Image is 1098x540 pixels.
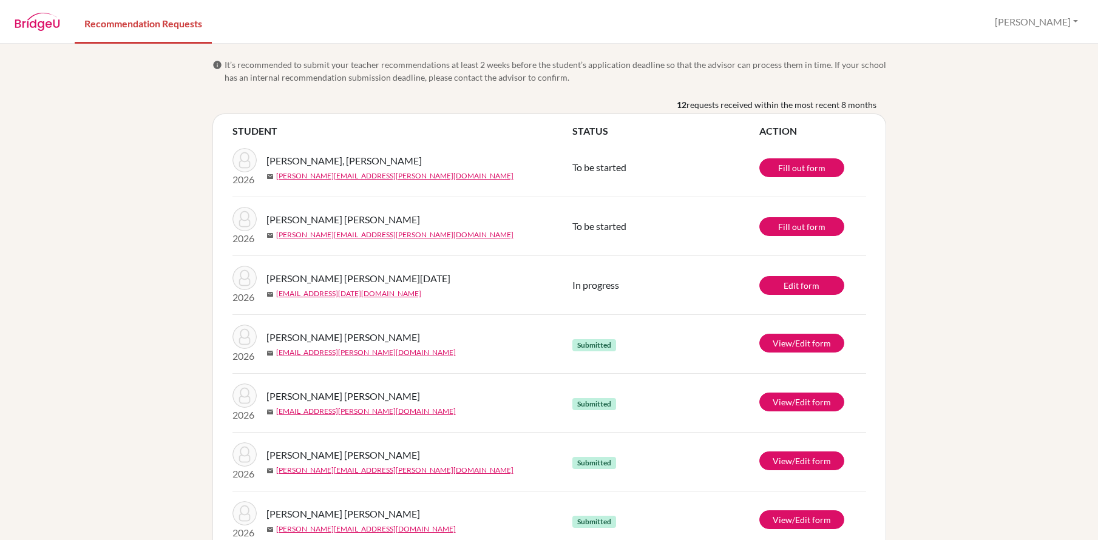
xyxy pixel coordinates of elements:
[266,232,274,239] span: mail
[266,212,420,227] span: [PERSON_NAME] [PERSON_NAME]
[759,451,844,470] a: View/Edit form
[759,276,844,295] a: Edit form
[276,524,456,535] a: [PERSON_NAME][EMAIL_ADDRESS][DOMAIN_NAME]
[225,58,886,84] span: It’s recommended to submit your teacher recommendations at least 2 weeks before the student’s app...
[572,398,616,410] span: Submitted
[266,507,420,521] span: [PERSON_NAME] [PERSON_NAME]
[572,124,759,138] th: STATUS
[232,124,572,138] th: STUDENT
[759,217,844,236] a: Fill out form
[266,349,274,357] span: mail
[232,325,257,349] img: Simán García-Prieto, Valeria Isabel
[276,465,513,476] a: [PERSON_NAME][EMAIL_ADDRESS][PERSON_NAME][DOMAIN_NAME]
[266,173,274,180] span: mail
[276,288,421,299] a: [EMAIL_ADDRESS][DATE][DOMAIN_NAME]
[232,207,257,231] img: Novoa Tarazi, Valeria
[759,124,866,138] th: ACTION
[232,525,257,540] p: 2026
[15,13,60,31] img: BridgeU logo
[276,170,513,181] a: [PERSON_NAME][EMAIL_ADDRESS][PERSON_NAME][DOMAIN_NAME]
[759,510,844,529] a: View/Edit form
[232,467,257,481] p: 2026
[266,271,450,286] span: [PERSON_NAME] [PERSON_NAME][DATE]
[572,516,616,528] span: Submitted
[75,2,212,44] a: Recommendation Requests
[572,279,619,291] span: In progress
[232,172,257,187] p: 2026
[232,231,257,246] p: 2026
[232,442,257,467] img: Liou, Ashley Chia Yu
[266,408,274,416] span: mail
[572,161,626,173] span: To be started
[266,448,420,462] span: [PERSON_NAME] [PERSON_NAME]
[232,266,257,290] img: Simán González, Lucia
[266,526,274,533] span: mail
[232,349,257,363] p: 2026
[232,148,257,172] img: Samayoa Guerra, Rodrigo Andres
[759,393,844,411] a: View/Edit form
[266,330,420,345] span: [PERSON_NAME] [PERSON_NAME]
[232,383,257,408] img: Simán Safie, Nicole Marie
[266,154,422,168] span: [PERSON_NAME], [PERSON_NAME]
[989,10,1083,33] button: [PERSON_NAME]
[266,467,274,474] span: mail
[686,98,876,111] span: requests received within the most recent 8 months
[572,220,626,232] span: To be started
[276,347,456,358] a: [EMAIL_ADDRESS][PERSON_NAME][DOMAIN_NAME]
[232,501,257,525] img: Zúniga Morán, Sofia Maria
[276,406,456,417] a: [EMAIL_ADDRESS][PERSON_NAME][DOMAIN_NAME]
[212,60,222,70] span: info
[677,98,686,111] b: 12
[232,408,257,422] p: 2026
[276,229,513,240] a: [PERSON_NAME][EMAIL_ADDRESS][PERSON_NAME][DOMAIN_NAME]
[572,457,616,469] span: Submitted
[572,339,616,351] span: Submitted
[232,290,257,305] p: 2026
[759,158,844,177] a: Fill out form
[266,291,274,298] span: mail
[266,389,420,403] span: [PERSON_NAME] [PERSON_NAME]
[759,334,844,353] a: View/Edit form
